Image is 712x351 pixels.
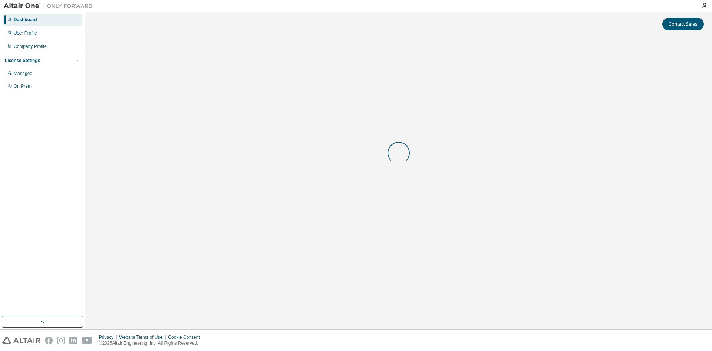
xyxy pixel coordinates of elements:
button: Contact Sales [662,18,704,30]
img: linkedin.svg [69,337,77,344]
p: © 2025 Altair Engineering, Inc. All Rights Reserved. [99,340,204,347]
img: altair_logo.svg [2,337,40,344]
img: Altair One [4,2,96,10]
img: instagram.svg [57,337,65,344]
div: Cookie Consent [168,334,204,340]
div: Managed [14,71,32,77]
div: Dashboard [14,17,37,23]
div: Privacy [99,334,119,340]
div: User Profile [14,30,37,36]
img: facebook.svg [45,337,53,344]
div: Website Terms of Use [119,334,168,340]
div: On Prem [14,83,32,89]
div: License Settings [5,58,40,64]
div: Company Profile [14,43,47,49]
img: youtube.svg [82,337,92,344]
